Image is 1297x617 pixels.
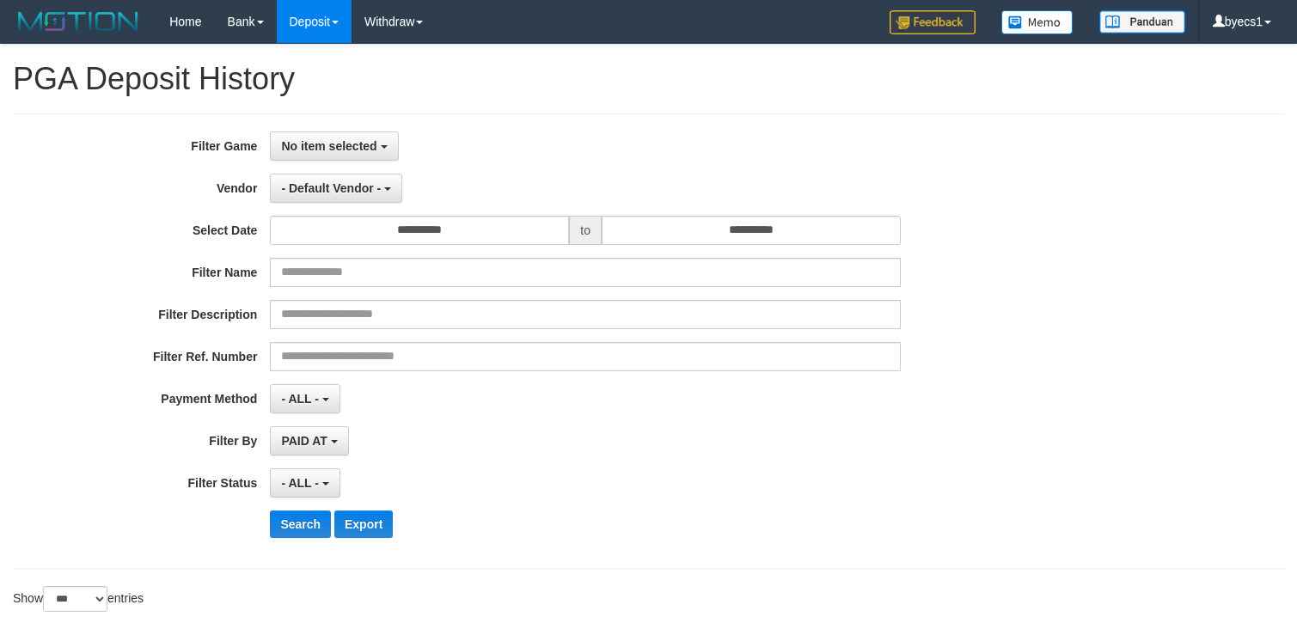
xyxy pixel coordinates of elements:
button: Export [334,510,393,538]
h1: PGA Deposit History [13,62,1284,96]
span: - Default Vendor - [281,181,381,195]
img: panduan.png [1099,10,1185,34]
button: Search [270,510,331,538]
button: - ALL - [270,384,340,413]
span: to [569,216,602,245]
button: No item selected [270,131,398,161]
label: Show entries [13,586,144,612]
button: - Default Vendor - [270,174,402,203]
span: - ALL - [281,476,319,490]
img: Button%20Memo.svg [1001,10,1074,34]
img: Feedback.jpg [890,10,976,34]
select: Showentries [43,586,107,612]
button: - ALL - [270,468,340,498]
span: No item selected [281,139,376,153]
span: PAID AT [281,434,327,448]
span: - ALL - [281,392,319,406]
img: MOTION_logo.png [13,9,144,34]
button: PAID AT [270,426,348,455]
